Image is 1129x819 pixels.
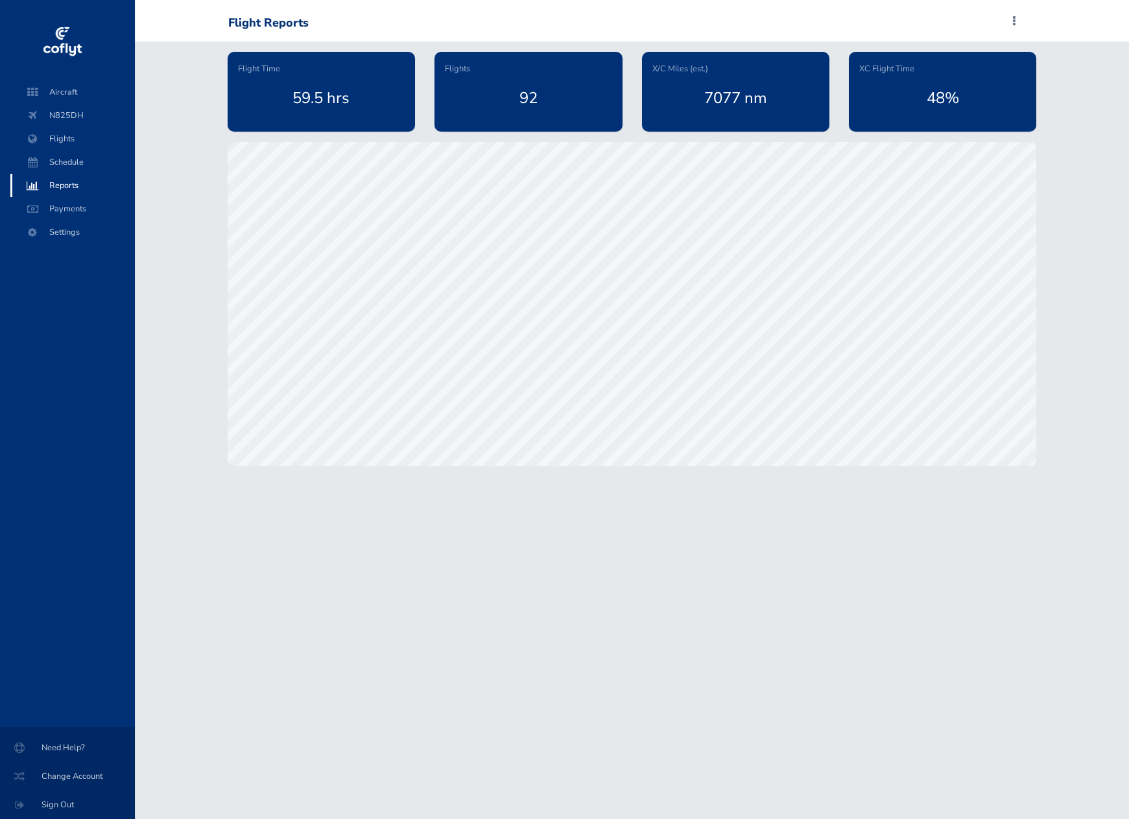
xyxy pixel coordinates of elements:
img: coflyt logo [41,23,84,62]
span: Aircraft [23,80,122,104]
div: 48% [859,75,1026,121]
span: Reports [23,174,122,197]
span: Flight Time [238,62,280,75]
span: Change Account [16,765,119,788]
div: 92 [445,75,612,121]
span: Flights [23,127,122,150]
span: Need Help? [16,736,119,759]
div: 7077 nm [652,75,819,121]
canvas: Map [228,142,1037,466]
div: Flight Reports [228,16,309,30]
span: XC Flight Time [859,62,914,75]
span: N825DH [23,104,122,127]
span: Flights [445,62,470,75]
span: Payments [23,197,122,220]
span: Settings [23,220,122,244]
span: Schedule [23,150,122,174]
div: 59.5 hrs [238,75,405,121]
span: X/C Miles (est.) [652,62,708,75]
span: Sign Out [16,793,119,816]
